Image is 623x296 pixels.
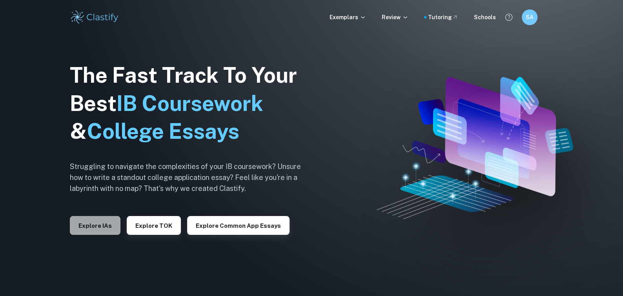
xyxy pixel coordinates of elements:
span: IB Coursework [117,91,263,116]
img: Clastify logo [70,9,120,25]
a: Explore TOK [127,222,181,229]
p: Review [382,13,408,22]
button: SA [522,9,537,25]
a: Explore Common App essays [187,222,290,229]
a: Tutoring [428,13,458,22]
button: Explore IAs [70,216,120,235]
button: Explore Common App essays [187,216,290,235]
button: Explore TOK [127,216,181,235]
a: Explore IAs [70,222,120,229]
h6: Struggling to navigate the complexities of your IB coursework? Unsure how to write a standout col... [70,161,313,194]
p: Exemplars [330,13,366,22]
img: Clastify hero [377,77,573,219]
h6: SA [525,13,534,22]
button: Help and Feedback [502,11,516,24]
a: Schools [474,13,496,22]
span: College Essays [87,119,239,143]
h1: The Fast Track To Your Best & [70,61,313,146]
